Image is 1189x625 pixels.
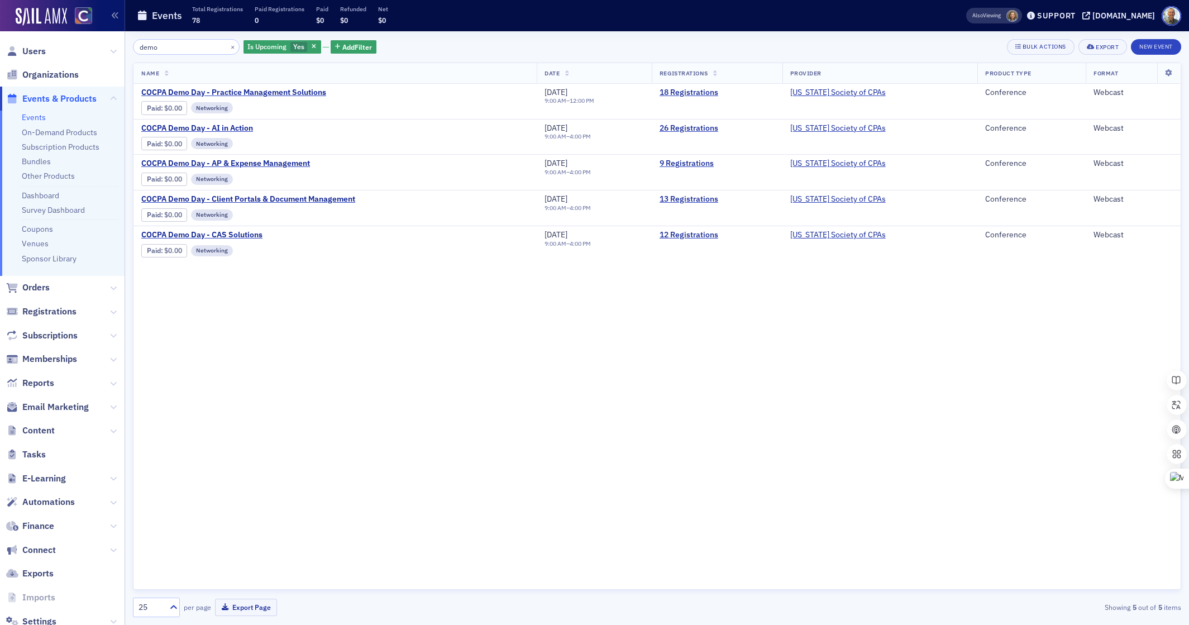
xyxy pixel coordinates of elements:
span: Orders [22,282,50,294]
a: Imports [6,591,55,604]
a: Venues [22,238,49,249]
span: Users [22,45,46,58]
a: [US_STATE] Society of CPAs [790,194,886,204]
strong: 5 [1156,602,1164,612]
button: × [228,41,238,51]
a: COCPA Demo Day - AP & Expense Management [141,159,329,169]
span: Connect [22,544,56,556]
a: Events [22,112,46,122]
time: 9:00 AM [545,97,566,104]
a: Tasks [6,449,46,461]
span: Content [22,424,55,437]
p: Paid [316,5,328,13]
a: Exports [6,567,54,580]
time: 9:00 AM [545,168,566,176]
div: Conference [985,230,1078,240]
span: Colorado Society of CPAs [790,230,886,240]
span: $0.00 [164,104,182,112]
span: : [147,104,164,112]
div: Networking [191,209,233,221]
button: [DOMAIN_NAME] [1082,12,1159,20]
span: Registrations [22,306,77,318]
a: Email Marketing [6,401,89,413]
span: Automations [22,496,75,508]
span: [DATE] [545,230,567,240]
a: Subscription Products [22,142,99,152]
span: [DATE] [545,158,567,168]
div: Networking [191,245,233,256]
button: Export [1078,39,1127,55]
a: Organizations [6,69,79,81]
a: Survey Dashboard [22,205,85,215]
a: Users [6,45,46,58]
div: Paid: 9 - $0 [141,173,187,186]
a: [US_STATE] Society of CPAs [790,123,886,133]
a: 26 Registrations [660,123,775,133]
a: SailAMX [16,8,67,26]
span: $0.00 [164,246,182,255]
div: – [545,97,594,104]
img: SailAMX [75,7,92,25]
span: $0 [378,16,386,25]
h1: Events [152,9,182,22]
a: View Homepage [67,7,92,26]
a: Bundles [22,156,51,166]
div: Support [1037,11,1076,21]
div: Conference [985,159,1078,169]
div: Conference [985,194,1078,204]
div: – [545,169,591,176]
span: [DATE] [545,87,567,97]
a: Orders [6,282,50,294]
span: COCPA Demo Day - CAS Solutions [141,230,329,240]
span: Product Type [985,69,1031,77]
div: Paid: 26 - $0 [141,137,187,150]
span: Profile [1162,6,1181,26]
time: 9:00 AM [545,240,566,247]
time: 4:00 PM [570,204,591,212]
span: [DATE] [545,194,567,204]
a: Coupons [22,224,53,234]
label: per page [184,602,211,612]
a: 18 Registrations [660,88,775,98]
p: Refunded [340,5,366,13]
div: Webcast [1094,88,1173,98]
span: $0 [340,16,348,25]
span: Add Filter [342,42,372,52]
span: : [147,246,164,255]
a: Sponsor Library [22,254,77,264]
a: COCPA Demo Day - AI in Action [141,123,329,133]
button: New Event [1131,39,1181,55]
a: [US_STATE] Society of CPAs [790,159,886,169]
a: On-Demand Products [22,127,97,137]
span: Exports [22,567,54,580]
span: Events & Products [22,93,97,105]
a: Paid [147,140,161,148]
time: 9:00 AM [545,132,566,140]
div: Export [1096,44,1119,50]
div: Bulk Actions [1023,44,1066,50]
div: – [545,240,591,247]
span: [DATE] [545,123,567,133]
span: Colorado Society of CPAs [790,123,886,133]
a: E-Learning [6,473,66,485]
span: Subscriptions [22,330,78,342]
time: 4:00 PM [570,240,591,247]
a: [US_STATE] Society of CPAs [790,88,886,98]
div: – [545,204,591,212]
a: 13 Registrations [660,194,775,204]
a: Reports [6,377,54,389]
a: Dashboard [22,190,59,201]
a: Events & Products [6,93,97,105]
span: Tasks [22,449,46,461]
div: Webcast [1094,230,1173,240]
div: Networking [191,102,233,113]
input: Search… [133,39,240,55]
div: Conference [985,123,1078,133]
span: Imports [22,591,55,604]
span: Is Upcoming [247,42,286,51]
a: Paid [147,246,161,255]
span: Viewing [972,12,1001,20]
span: E-Learning [22,473,66,485]
p: Total Registrations [192,5,243,13]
